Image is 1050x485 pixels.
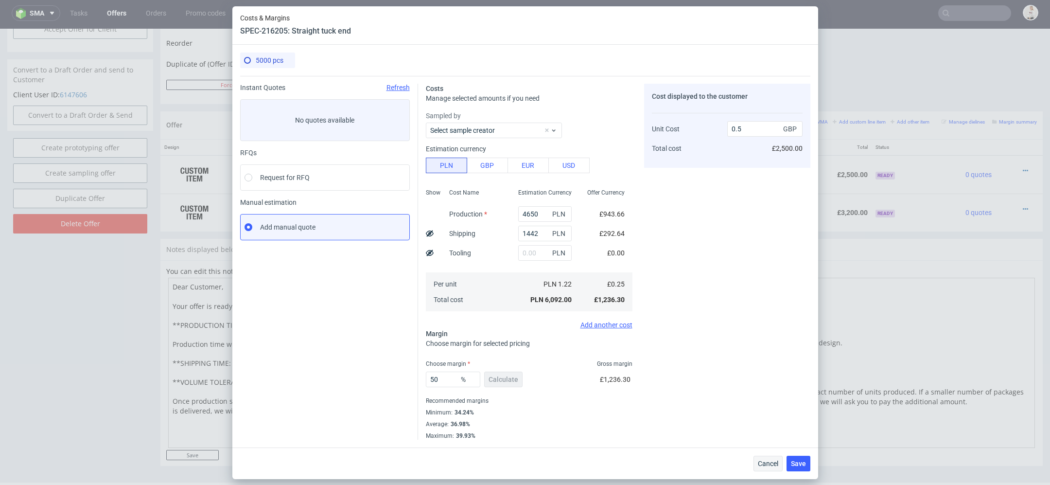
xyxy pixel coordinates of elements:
[769,90,828,96] small: Add line item from VMA
[591,111,645,127] th: Unit Price
[607,249,625,257] span: £0.00
[13,185,147,205] input: Delete Offer
[256,56,283,64] span: 5000 pcs
[720,165,796,203] td: £0.00
[772,144,803,152] span: £2,500.00
[645,111,720,127] th: Net Total
[594,296,625,304] span: £1,236.30
[348,191,387,198] span: Source:
[426,430,632,440] div: Maximum :
[348,131,400,141] span: Straight tuck end
[367,191,387,198] a: CBKJ-1
[449,249,471,257] label: Tooling
[386,84,410,91] span: Refresh
[401,171,437,179] span: SPEC- 216206
[791,460,806,467] span: Save
[534,51,587,61] input: Save
[543,280,572,288] span: PLN 1.22
[872,111,929,127] th: Status
[160,210,1043,232] div: Notes displayed below the Offer
[348,169,400,179] span: Straight tuck end
[550,227,570,240] span: PLN
[240,84,410,91] div: Instant Quotes
[833,90,886,96] small: Add custom line item
[599,230,625,237] span: £292.64
[426,189,440,197] span: Show
[426,330,448,338] span: Margin
[401,133,437,141] span: SPEC- 216205
[550,246,570,260] span: PLN
[875,181,895,189] span: Ready
[965,142,992,150] span: 0 quotes
[875,143,895,151] span: Ready
[348,153,387,160] span: Source:
[426,418,632,430] div: Average :
[426,94,540,102] span: Manage selected amounts if you need
[166,8,334,27] td: Reorder
[645,165,720,203] td: £3,200.00
[781,122,801,136] span: GBP
[530,296,572,304] span: PLN 6,092.00
[652,92,748,100] span: Cost displayed to the customer
[166,238,1037,422] div: You can edit this note using
[597,360,632,368] span: Gross margin
[426,321,632,329] div: Add another cost
[459,373,478,386] span: %
[720,126,796,165] td: £0.00
[652,144,682,152] span: Total cost
[434,296,463,304] span: Total cost
[652,125,680,133] span: Unit Cost
[426,158,467,173] button: PLN
[367,153,387,160] a: CBKK-1
[758,460,778,467] span: Cancel
[507,158,549,173] button: EUR
[283,111,344,127] th: ID
[718,90,764,96] small: Add PIM line item
[518,206,572,222] input: 0.00
[260,222,315,232] span: Add manual quote
[7,31,153,61] div: Convert to a Draft Order and send to Customer
[453,409,474,416] div: 34.24%
[550,207,570,221] span: PLN
[449,420,470,428] div: 36.98%
[599,210,625,218] span: £943.66
[753,456,783,471] button: Cancel
[891,90,929,96] small: Add other item
[548,158,590,173] button: USD
[591,165,645,203] td: £0.16
[538,126,591,165] td: 5000
[434,280,457,288] span: Per unit
[240,149,410,157] div: RFQs
[449,230,475,237] label: Shipping
[426,407,632,418] div: Minimum :
[796,111,872,127] th: Total
[170,172,219,196] img: ico-item-custom-a8f9c3db6a5631ce2f509e228e8b95abde266dc4376634de7b166047de09ff05.png
[426,340,530,347] span: Choose margin for selected pricing
[344,111,538,127] th: Name
[426,395,632,407] div: Recommended margins
[240,99,410,141] label: No quotes available
[260,173,310,182] span: Request for RFQ
[449,189,479,197] span: Cost Name
[166,51,320,61] button: Force CRM resync
[13,77,147,96] input: Convert to a Draft Order & Send
[449,210,487,218] label: Production
[426,360,470,367] label: Choose margin
[796,165,872,203] td: £3,200.00
[591,126,645,165] td: £0.50
[965,180,992,188] span: 0 quotes
[538,111,591,127] th: Quant.
[60,61,87,71] a: 6147606
[13,61,147,71] p: Client User ID:
[240,26,351,36] header: SPEC-216205: Straight tuck end
[240,14,351,22] span: Costs & Margins
[796,126,872,165] td: £2,500.00
[426,372,480,387] input: 0.00
[518,226,572,241] input: 0.00
[166,421,219,431] input: Save
[538,165,591,203] td: 20000
[426,111,632,121] label: Sampled by
[259,238,294,247] a: markdown
[348,131,534,161] div: Petitgraf Sp. z o.o • Custom
[518,245,572,261] input: 0.00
